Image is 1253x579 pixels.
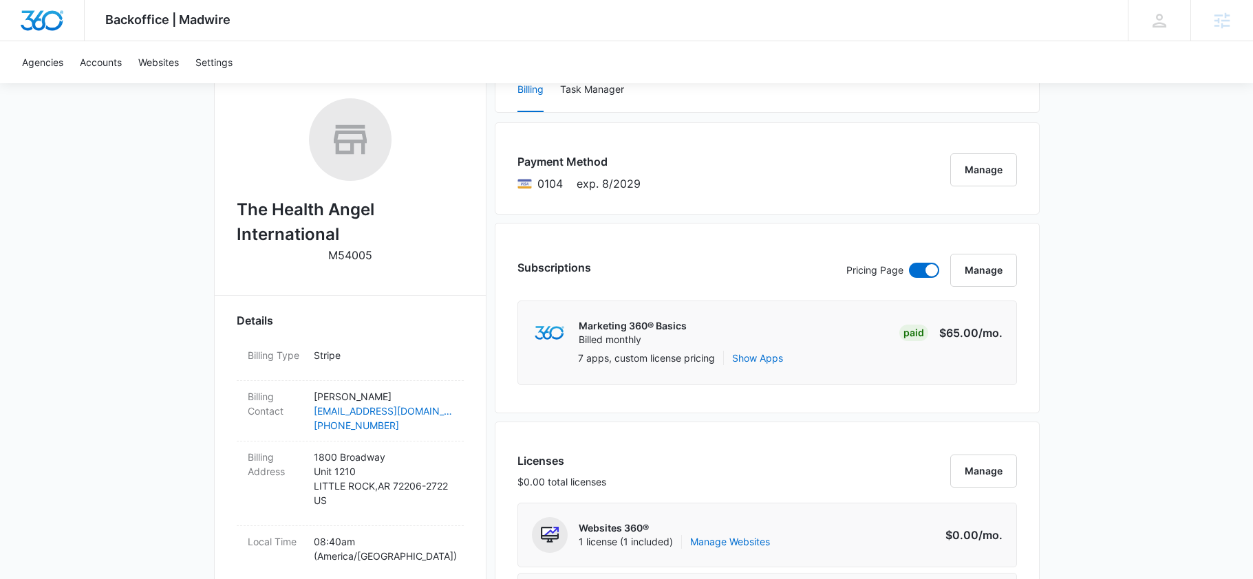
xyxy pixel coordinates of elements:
[899,325,928,341] div: Paid
[314,389,453,404] p: [PERSON_NAME]
[72,41,130,83] a: Accounts
[579,319,687,333] p: Marketing 360® Basics
[938,527,1003,543] p: $0.00
[535,326,564,340] img: marketing360Logo
[950,254,1017,287] button: Manage
[248,389,303,418] dt: Billing Contact
[950,153,1017,186] button: Manage
[130,41,187,83] a: Websites
[579,333,687,347] p: Billed monthly
[560,68,624,112] button: Task Manager
[14,41,72,83] a: Agencies
[579,521,770,535] p: Websites 360®
[537,175,563,192] span: Visa ending with
[732,351,783,365] button: Show Apps
[187,41,241,83] a: Settings
[105,12,231,27] span: Backoffice | Madwire
[248,348,303,362] dt: Billing Type
[237,197,464,247] h2: The Health Angel International
[248,450,303,479] dt: Billing Address
[978,326,1003,340] span: /mo.
[237,381,464,441] div: Billing Contact[PERSON_NAME][EMAIL_ADDRESS][DOMAIN_NAME][PHONE_NUMBER]
[517,153,641,170] h3: Payment Method
[517,68,544,112] button: Billing
[237,441,464,526] div: Billing Address1800 BroadwayUnit 1210LITTLE ROCK,AR 72206-2722US
[950,455,1017,488] button: Manage
[517,452,606,469] h3: Licenses
[578,351,715,365] p: 7 apps, custom license pricing
[690,535,770,549] a: Manage Websites
[846,263,903,278] p: Pricing Page
[517,259,591,276] h3: Subscriptions
[237,312,273,329] span: Details
[248,534,303,549] dt: Local Time
[577,175,641,192] span: exp. 8/2029
[579,535,770,549] span: 1 license (1 included)
[978,528,1003,542] span: /mo.
[314,418,453,433] a: [PHONE_NUMBER]
[314,450,453,507] p: 1800 Broadway Unit 1210 LITTLE ROCK , AR 72206-2722 US
[314,534,453,563] p: 08:40am ( America/[GEOGRAPHIC_DATA] )
[328,247,372,263] p: M54005
[938,325,1003,341] p: $65.00
[314,348,453,362] p: Stripe
[517,474,606,489] p: $0.00 total licenses
[314,404,453,418] a: [EMAIL_ADDRESS][DOMAIN_NAME]
[237,340,464,381] div: Billing TypeStripe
